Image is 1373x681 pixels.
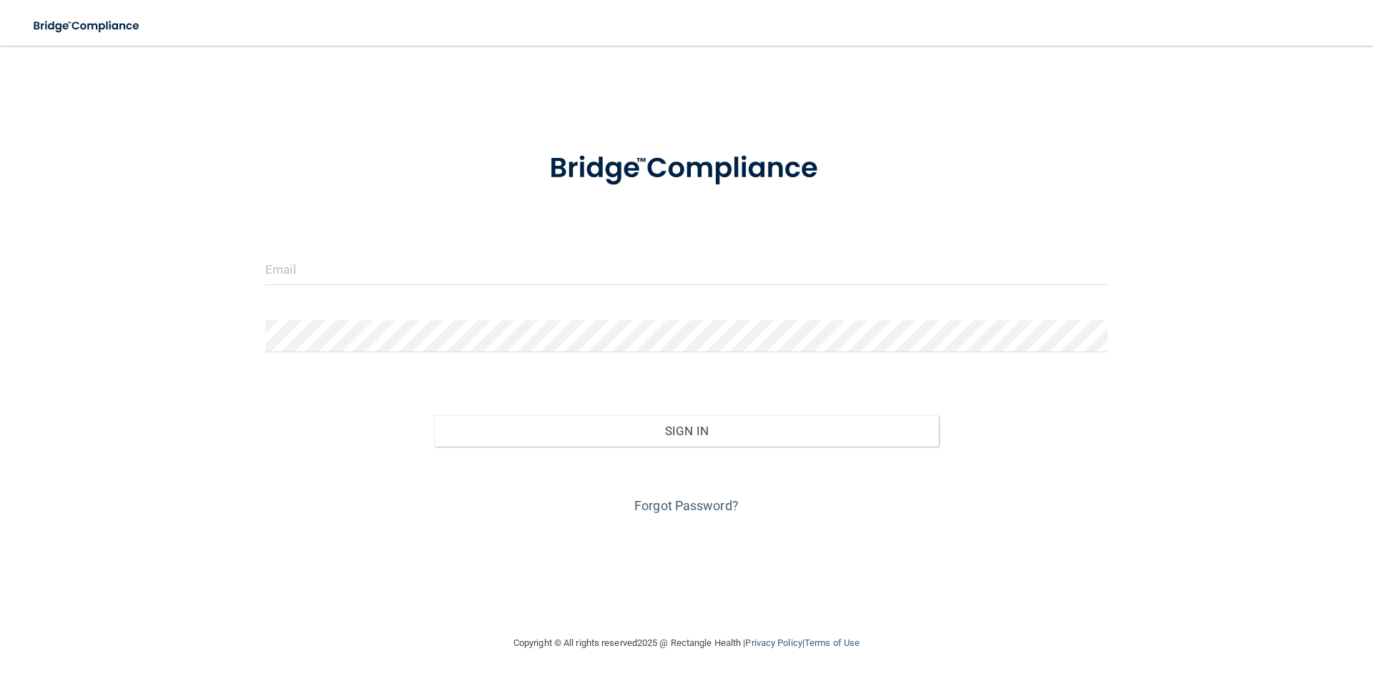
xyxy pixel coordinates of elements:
[425,620,948,666] div: Copyright © All rights reserved 2025 @ Rectangle Health | |
[21,11,153,41] img: bridge_compliance_login_screen.278c3ca4.svg
[434,415,940,447] button: Sign In
[745,637,802,648] a: Privacy Policy
[265,253,1108,285] input: Email
[520,131,853,206] img: bridge_compliance_login_screen.278c3ca4.svg
[804,637,860,648] a: Terms of Use
[634,498,739,513] a: Forgot Password?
